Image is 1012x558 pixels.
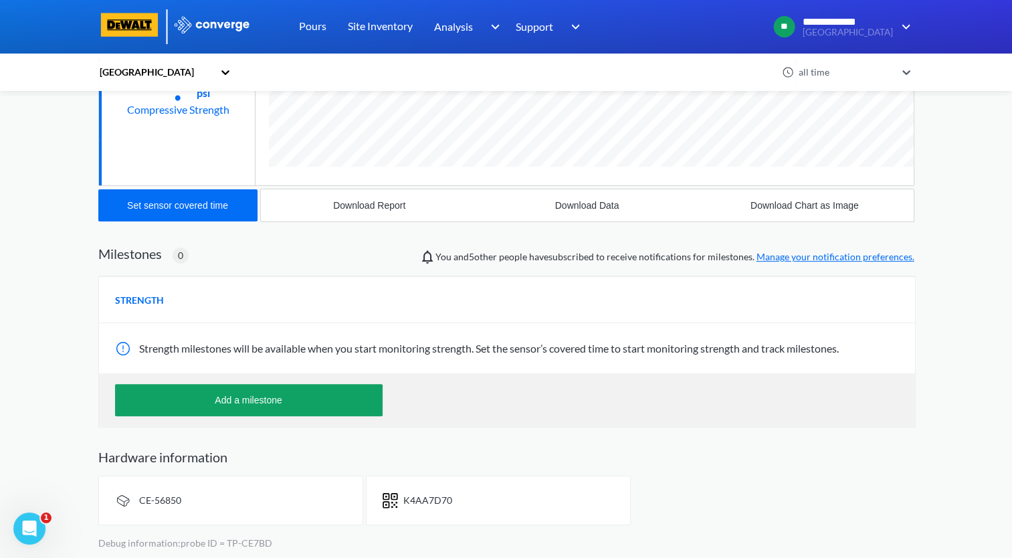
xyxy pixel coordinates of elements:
button: Add a milestone [115,384,383,416]
button: Download Chart as Image [696,189,913,221]
div: Download Report [333,200,405,211]
iframe: Intercom live chat [13,513,45,545]
span: STRENGTH [115,293,164,308]
div: Set sensor covered time [127,200,228,211]
h2: Milestones [98,246,162,262]
img: logo_ewhite.svg [173,16,251,33]
span: Strength milestones will be available when you start monitoring strength. Set the sensor’s covere... [139,342,839,355]
span: [GEOGRAPHIC_DATA] [803,27,893,37]
span: Analysis [434,18,473,35]
h2: Hardware information [98,449,914,465]
img: icon-short-text.svg [383,492,398,508]
img: downArrow.svg [563,19,584,35]
span: 0 [178,248,183,263]
p: Debug information: probe ID = TP-CE7BD [98,536,914,551]
a: Manage your notification preferences. [756,251,914,262]
img: notifications-icon.svg [419,249,435,265]
div: all time [795,65,896,80]
span: 1 [41,513,52,523]
span: CE-56850 [139,494,181,506]
button: Set sensor covered time [98,189,258,221]
div: Download Chart as Image [750,200,859,211]
img: downArrow.svg [482,19,503,35]
div: Download Data [555,200,619,211]
span: K4AA7D70 [403,494,452,506]
div: Compressive Strength [127,101,229,118]
span: You and people have subscribed to receive notifications for milestones. [435,250,914,264]
button: Download Report [261,189,478,221]
img: downArrow.svg [893,19,914,35]
span: Support [516,18,553,35]
img: icon-clock.svg [782,66,794,78]
img: signal-icon.svg [115,492,131,508]
button: Download Data [478,189,696,221]
span: Siobhan Sawyer, TJ Burnley, Jonathon Adams, Trey Triplet, Darren Allen [469,251,497,262]
div: [GEOGRAPHIC_DATA] [98,65,213,80]
img: logo-dewalt.svg [98,13,161,37]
